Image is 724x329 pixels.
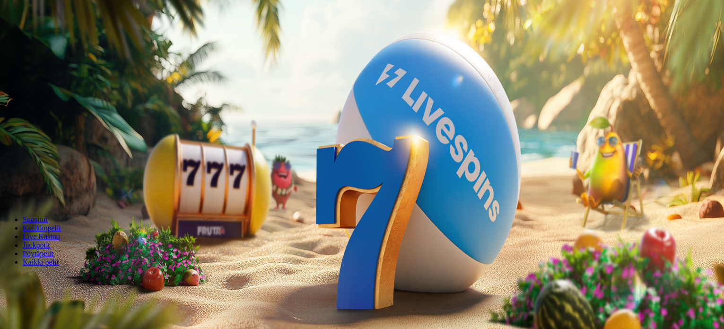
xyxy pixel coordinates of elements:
[23,215,47,223] a: Suositut
[23,224,61,232] a: Kolikkopelit
[23,258,59,266] a: Kaikki pelit
[23,232,60,240] a: Live Kasino
[4,199,720,267] nav: Lobby
[23,249,53,258] a: Pöytäpelit
[4,199,720,284] header: Lobby
[23,241,50,249] a: Jackpotit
